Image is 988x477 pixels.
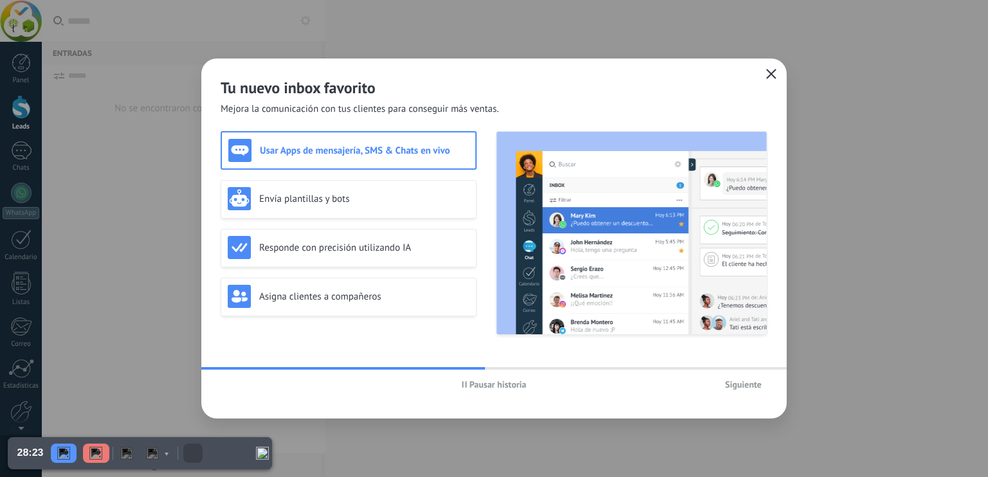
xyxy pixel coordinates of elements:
[259,242,470,254] h3: Responde con precisión utilizando IA
[221,78,767,98] h2: Tu nuevo inbox favorito
[221,103,499,116] span: Mejora la comunicación con tus clientes para conseguir más ventas.
[259,291,470,303] h3: Asigna clientes a compañeros
[719,375,767,394] button: Siguiente
[725,380,762,389] span: Siguiente
[456,375,533,394] button: Pausar historia
[260,145,469,157] h3: Usar Apps de mensajería, SMS & Chats en vivo
[259,193,470,205] h3: Envía plantillas y bots
[470,380,527,389] span: Pausar historia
